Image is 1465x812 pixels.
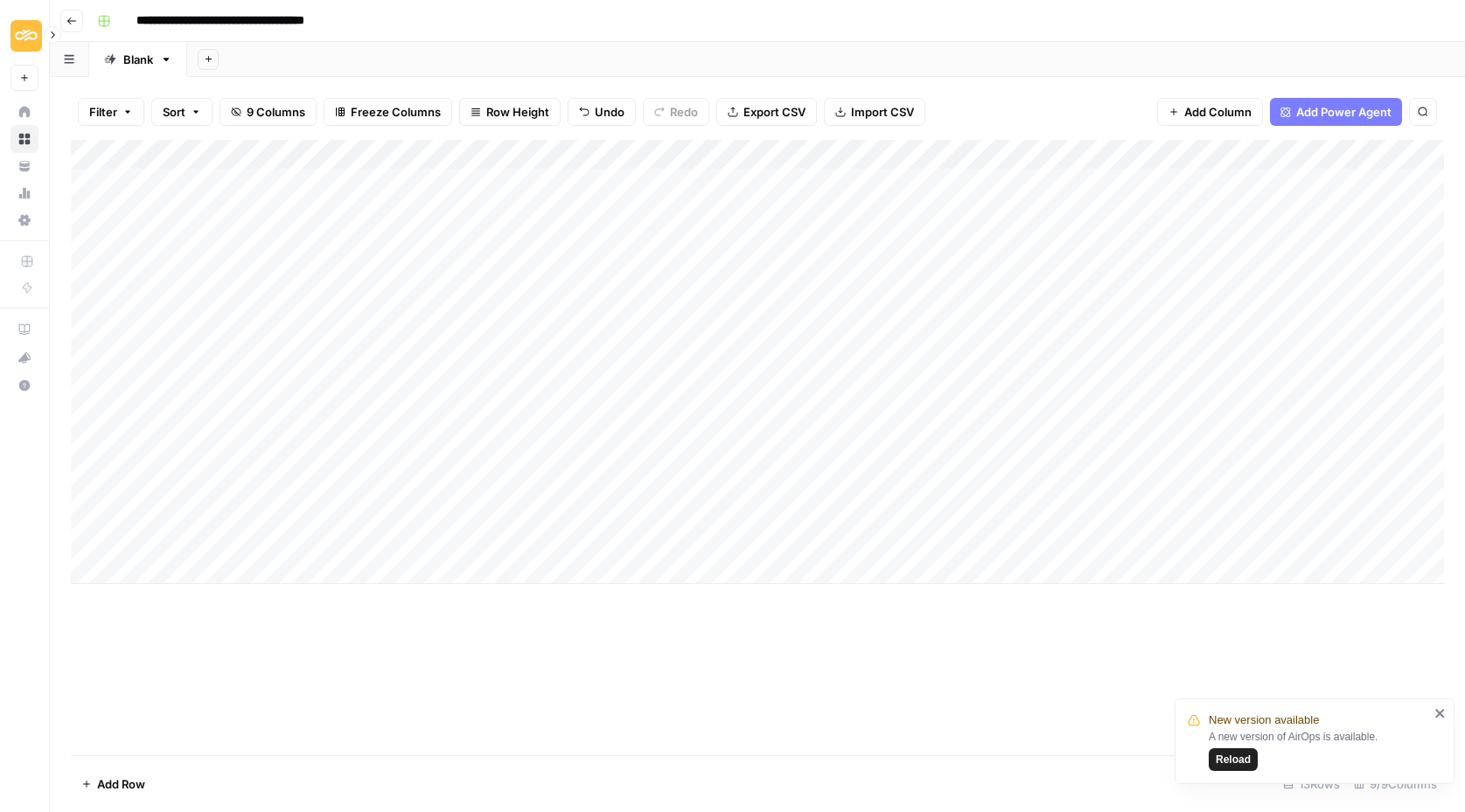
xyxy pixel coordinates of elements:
[10,316,38,344] a: AirOps Academy
[643,98,709,126] button: Redo
[10,179,38,207] a: Usage
[1209,729,1429,771] div: A new version of AirOps is available.
[1216,752,1251,767] span: Reload
[10,206,38,234] a: Settings
[459,98,561,126] button: Row Height
[89,42,187,77] a: Blank
[220,98,317,126] button: 9 Columns
[1184,103,1252,121] span: Add Column
[595,103,624,121] span: Undo
[10,371,38,399] button: Help + Support
[123,51,153,68] div: Blank
[89,103,117,121] span: Filter
[10,98,38,126] a: Home
[1157,98,1263,126] button: Add Column
[10,125,38,153] a: Browse
[670,103,698,121] span: Redo
[10,152,38,180] a: Your Data
[486,103,549,121] span: Row Height
[10,14,38,58] button: Workspace: Sinch
[824,98,925,126] button: Import CSV
[1347,770,1444,798] div: 9/9 Columns
[716,98,817,126] button: Export CSV
[351,103,441,121] span: Freeze Columns
[1296,103,1392,121] span: Add Power Agent
[324,98,452,126] button: Freeze Columns
[97,775,145,793] span: Add Row
[10,20,42,52] img: Sinch Logo
[151,98,213,126] button: Sort
[78,98,144,126] button: Filter
[1209,748,1258,771] button: Reload
[247,103,305,121] span: 9 Columns
[10,344,38,371] button: What's new?
[1276,770,1347,798] div: 13 Rows
[1270,98,1402,126] button: Add Power Agent
[568,98,636,126] button: Undo
[1209,711,1319,729] span: New version available
[11,344,38,371] div: What's new?
[1434,706,1447,720] button: close
[71,770,156,798] button: Add Row
[163,103,185,121] span: Sort
[851,103,914,121] span: Import CSV
[743,103,806,121] span: Export CSV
